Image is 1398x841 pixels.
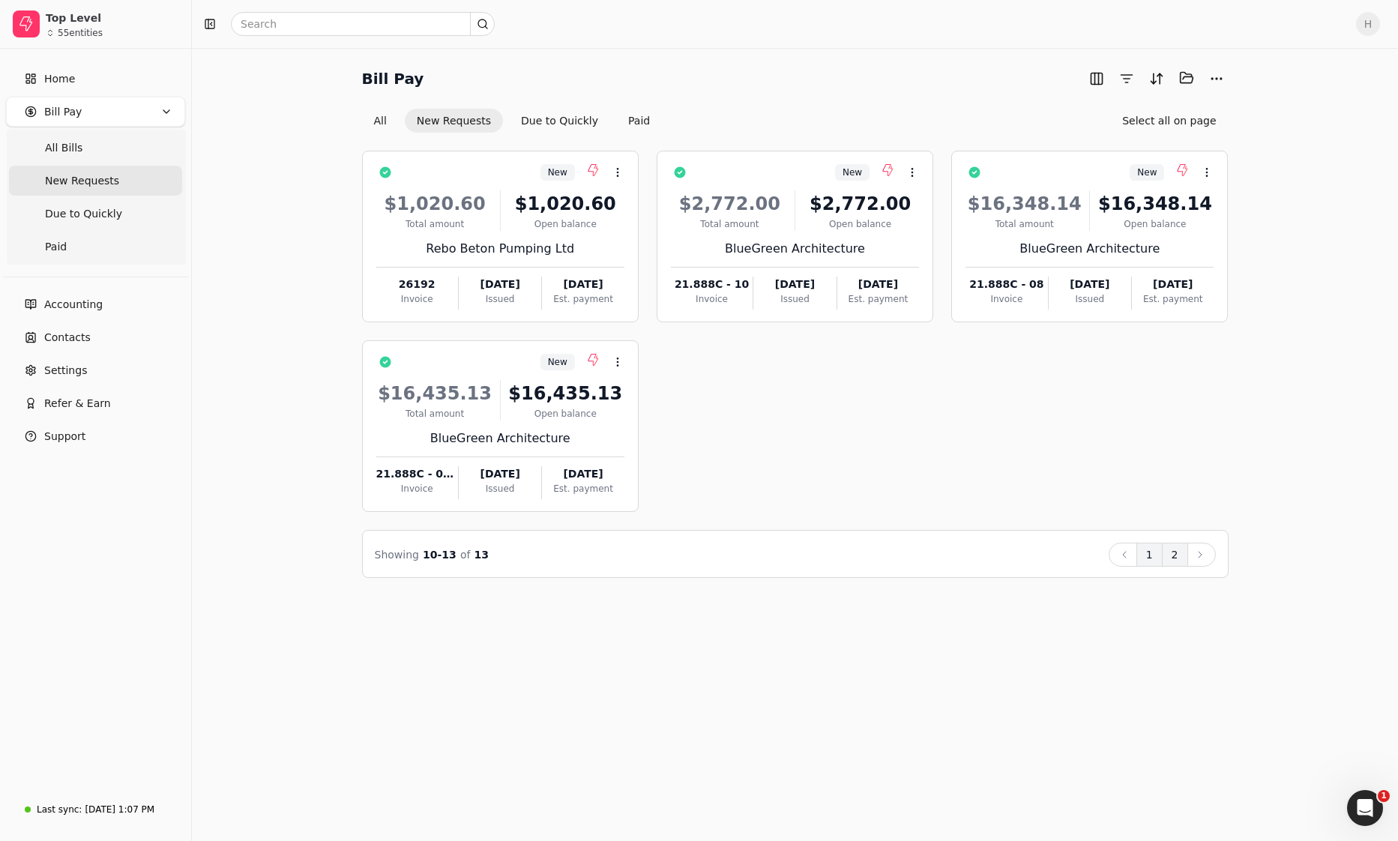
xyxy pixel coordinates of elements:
[1049,277,1131,292] div: [DATE]
[1175,66,1199,90] button: Batch (0)
[44,330,91,346] span: Contacts
[843,166,862,179] span: New
[44,71,75,87] span: Home
[671,292,753,306] div: Invoice
[671,277,753,292] div: 21.888C - 10
[85,803,154,816] div: [DATE] 1:07 PM
[58,28,103,37] div: 55 entities
[45,140,82,156] span: All Bills
[507,190,624,217] div: $1,020.60
[376,277,458,292] div: 26192
[671,217,789,231] div: Total amount
[542,482,624,495] div: Est. payment
[9,199,182,229] a: Due to Quickly
[1347,790,1383,826] iframe: Intercom live chat
[376,466,458,482] div: 21.888C - 09R
[1049,292,1131,306] div: Issued
[542,466,624,482] div: [DATE]
[6,322,185,352] a: Contacts
[1136,543,1163,567] button: 1
[6,421,185,451] button: Support
[6,97,185,127] button: Bill Pay
[362,109,663,133] div: Invoice filter options
[1110,109,1228,133] button: Select all on page
[837,292,919,306] div: Est. payment
[6,796,185,823] a: Last sync:[DATE] 1:07 PM
[1205,67,1229,91] button: More
[231,12,495,36] input: Search
[9,166,182,196] a: New Requests
[376,190,494,217] div: $1,020.60
[474,549,489,561] span: 13
[362,109,399,133] button: All
[1137,166,1157,179] span: New
[459,292,541,306] div: Issued
[801,190,919,217] div: $2,772.00
[423,549,457,561] span: 10 - 13
[1096,217,1214,231] div: Open balance
[44,429,85,444] span: Support
[44,396,111,412] span: Refer & Earn
[44,104,82,120] span: Bill Pay
[6,355,185,385] a: Settings
[376,240,624,258] div: Rebo Beton Pumping Ltd
[46,10,178,25] div: Top Level
[376,380,494,407] div: $16,435.13
[507,217,624,231] div: Open balance
[376,482,458,495] div: Invoice
[376,429,624,447] div: BlueGreen Architecture
[376,217,494,231] div: Total amount
[376,407,494,420] div: Total amount
[507,407,624,420] div: Open balance
[9,232,182,262] a: Paid
[1132,277,1214,292] div: [DATE]
[753,292,836,306] div: Issued
[965,190,1083,217] div: $16,348.14
[1378,790,1390,802] span: 1
[362,67,424,91] h2: Bill Pay
[965,292,1047,306] div: Invoice
[6,388,185,418] button: Refer & Earn
[965,217,1083,231] div: Total amount
[542,292,624,306] div: Est. payment
[548,166,567,179] span: New
[801,217,919,231] div: Open balance
[542,277,624,292] div: [DATE]
[548,355,567,369] span: New
[671,190,789,217] div: $2,772.00
[44,297,103,313] span: Accounting
[37,803,82,816] div: Last sync:
[753,277,836,292] div: [DATE]
[459,482,541,495] div: Issued
[965,277,1047,292] div: 21.888C - 08
[45,206,122,222] span: Due to Quickly
[1356,12,1380,36] button: H
[1162,543,1188,567] button: 2
[1096,190,1214,217] div: $16,348.14
[459,466,541,482] div: [DATE]
[459,277,541,292] div: [DATE]
[671,240,919,258] div: BlueGreen Architecture
[405,109,503,133] button: New Requests
[1132,292,1214,306] div: Est. payment
[965,240,1214,258] div: BlueGreen Architecture
[6,64,185,94] a: Home
[837,277,919,292] div: [DATE]
[44,363,87,379] span: Settings
[507,380,624,407] div: $16,435.13
[460,549,471,561] span: of
[509,109,610,133] button: Due to Quickly
[6,289,185,319] a: Accounting
[45,239,67,255] span: Paid
[375,549,419,561] span: Showing
[616,109,662,133] button: Paid
[9,133,182,163] a: All Bills
[1145,67,1169,91] button: Sort
[45,173,119,189] span: New Requests
[376,292,458,306] div: Invoice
